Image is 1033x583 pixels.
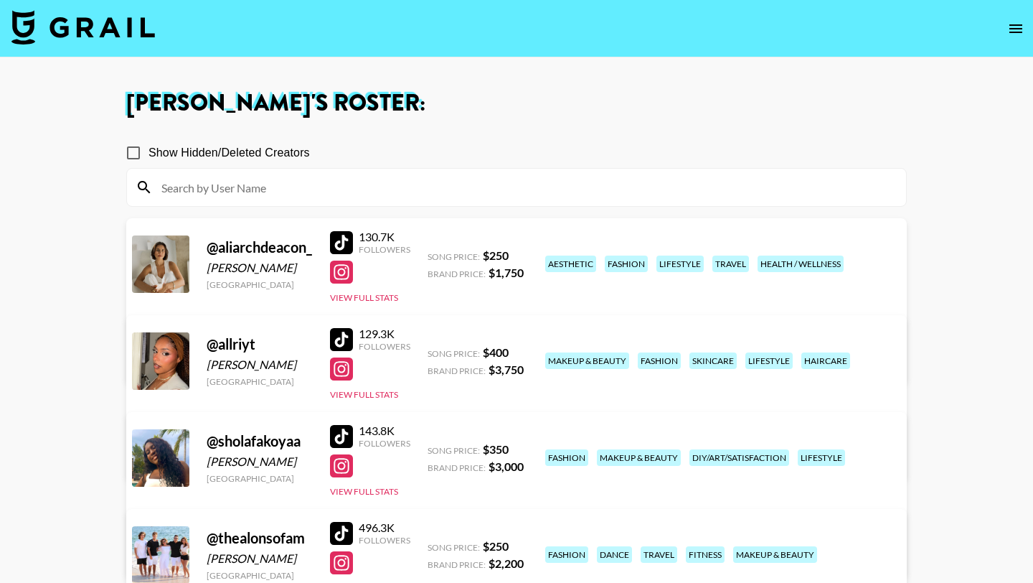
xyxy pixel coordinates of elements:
[359,438,410,449] div: Followers
[207,551,313,566] div: [PERSON_NAME]
[330,486,398,497] button: View Full Stats
[428,365,486,376] span: Brand Price:
[545,353,629,369] div: makeup & beauty
[801,353,850,369] div: haircare
[689,353,737,369] div: skincare
[605,256,648,272] div: fashion
[686,546,725,563] div: fitness
[359,521,410,535] div: 496.3K
[798,449,845,466] div: lifestyle
[483,345,509,359] strong: $ 400
[207,432,313,450] div: @ sholafakoyaa
[489,266,524,279] strong: $ 1,750
[126,92,907,115] h1: [PERSON_NAME] 's Roster:
[330,292,398,303] button: View Full Stats
[545,546,588,563] div: fashion
[359,424,410,438] div: 143.8K
[207,358,313,372] div: [PERSON_NAME]
[689,449,789,466] div: diy/art/satisfaction
[712,256,749,272] div: travel
[359,327,410,341] div: 129.3K
[207,261,313,275] div: [PERSON_NAME]
[489,460,524,473] strong: $ 3,000
[207,473,313,484] div: [GEOGRAPHIC_DATA]
[733,546,817,563] div: makeup & beauty
[148,144,310,162] span: Show Hidden/Deleted Creators
[597,449,681,466] div: makeup & beauty
[359,230,410,244] div: 130.7K
[428,542,480,553] span: Song Price:
[483,248,509,262] strong: $ 250
[207,454,313,469] div: [PERSON_NAME]
[428,251,480,262] span: Song Price:
[428,269,486,279] span: Brand Price:
[483,539,509,553] strong: $ 250
[207,279,313,290] div: [GEOGRAPHIC_DATA]
[11,10,155,45] img: Grail Talent
[745,353,793,369] div: lifestyle
[207,238,313,256] div: @ aliarchdeacon_
[207,570,313,581] div: [GEOGRAPHIC_DATA]
[489,363,524,376] strong: $ 3,750
[428,445,480,456] span: Song Price:
[359,244,410,255] div: Followers
[545,256,596,272] div: aesthetic
[153,176,897,199] input: Search by User Name
[207,335,313,353] div: @ allriyt
[207,529,313,547] div: @ thealonsofam
[207,376,313,387] div: [GEOGRAPHIC_DATA]
[359,535,410,546] div: Followers
[428,559,486,570] span: Brand Price:
[483,442,509,456] strong: $ 350
[758,256,844,272] div: health / wellness
[1001,14,1030,43] button: open drawer
[641,546,677,563] div: travel
[638,353,681,369] div: fashion
[656,256,704,272] div: lifestyle
[359,341,410,352] div: Followers
[428,348,480,359] span: Song Price:
[597,546,632,563] div: dance
[428,462,486,473] span: Brand Price:
[489,556,524,570] strong: $ 2,200
[545,449,588,466] div: fashion
[330,389,398,400] button: View Full Stats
